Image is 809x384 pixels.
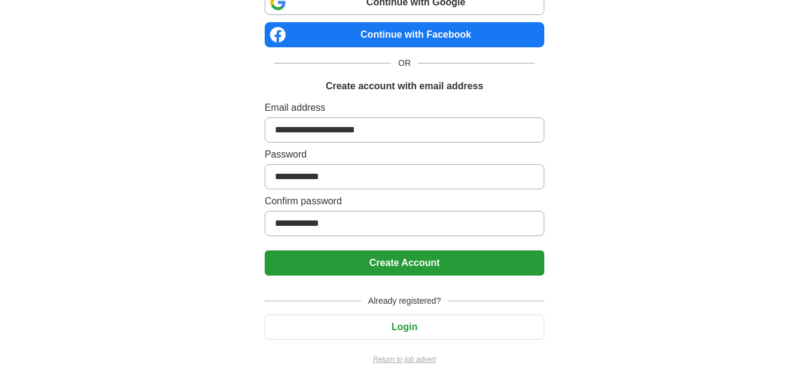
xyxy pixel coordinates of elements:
[265,22,544,47] a: Continue with Facebook
[265,101,544,115] label: Email address
[361,295,448,307] span: Already registered?
[265,147,544,162] label: Password
[265,250,544,276] button: Create Account
[326,79,483,93] h1: Create account with email address
[391,57,418,69] span: OR
[265,354,544,365] a: Return to job advert
[265,194,544,208] label: Confirm password
[265,315,544,340] button: Login
[265,322,544,332] a: Login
